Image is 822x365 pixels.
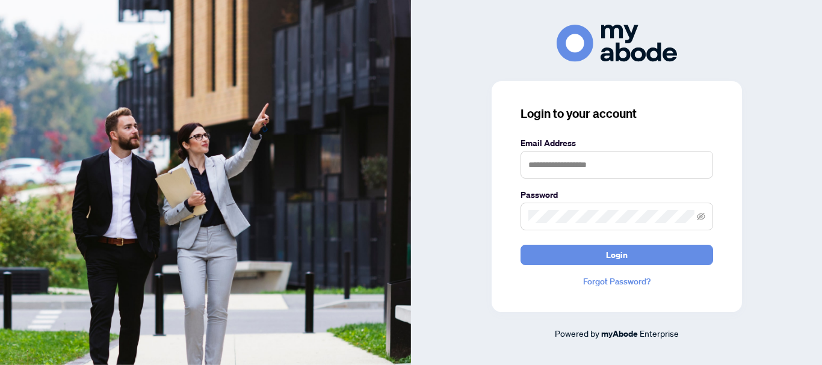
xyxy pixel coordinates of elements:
span: Login [606,245,628,265]
img: ma-logo [557,25,677,61]
h3: Login to your account [521,105,713,122]
a: Forgot Password? [521,275,713,288]
span: eye-invisible [697,212,705,221]
a: myAbode [601,327,638,340]
span: Enterprise [640,328,679,339]
label: Email Address [521,136,713,150]
button: Login [521,245,713,265]
label: Password [521,188,713,201]
span: Powered by [555,328,599,339]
